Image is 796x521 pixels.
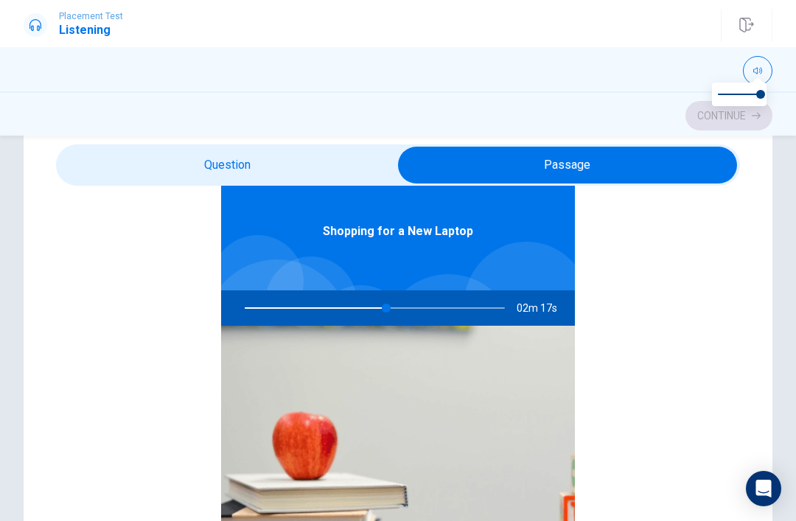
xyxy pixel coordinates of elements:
span: 02m 17s [517,290,569,326]
span: Placement Test [59,11,123,21]
h1: Listening [59,21,123,39]
div: Open Intercom Messenger [746,471,781,506]
span: Shopping for a New Laptop [323,223,473,240]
